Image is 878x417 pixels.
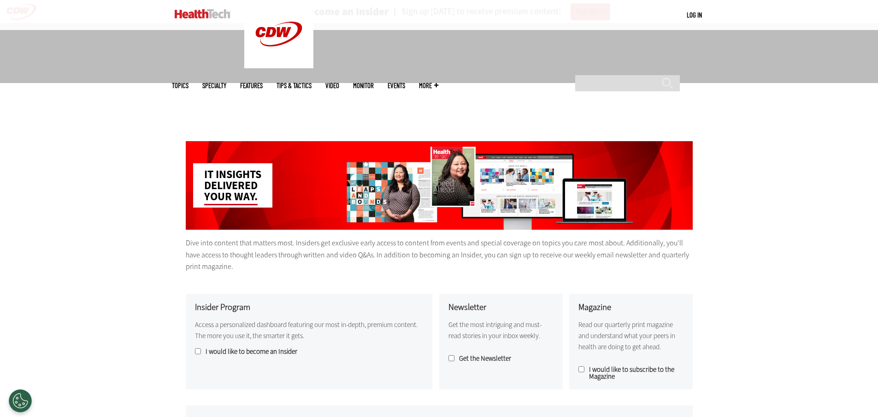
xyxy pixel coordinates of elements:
[578,319,684,352] p: Read our quarterly print magazine and understand what your peers in health are doing to get ahead.
[175,9,230,18] img: Home
[419,82,438,89] span: More
[172,82,189,89] span: Topics
[578,366,684,380] label: I would like to subscribe to the Magazine
[244,61,313,71] a: CDW
[186,237,693,273] p: Dive into content that matters most. Insiders get exclusive early access to content from events a...
[388,82,405,89] a: Events
[9,389,32,412] button: Open Preferences
[687,10,702,20] div: User menu
[687,11,702,19] a: Log in
[9,389,32,412] div: Cookies Settings
[448,319,554,341] p: Get the most intriguing and must-read stories in your inbox weekly.
[578,303,684,312] h3: Magazine
[448,355,554,362] label: Get the Newsletter
[195,319,423,341] p: Access a personalized dashboard featuring our most in-depth, premium content. The more you use it...
[204,189,258,205] span: your way.
[193,163,272,208] div: IT insights delivered
[195,348,423,355] label: I would like to become an Insider
[277,82,312,89] a: Tips & Tactics
[195,303,423,312] h3: Insider Program
[353,82,374,89] a: MonITor
[325,82,339,89] a: Video
[448,303,554,312] h3: Newsletter
[240,82,263,89] a: Features
[202,82,226,89] span: Specialty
